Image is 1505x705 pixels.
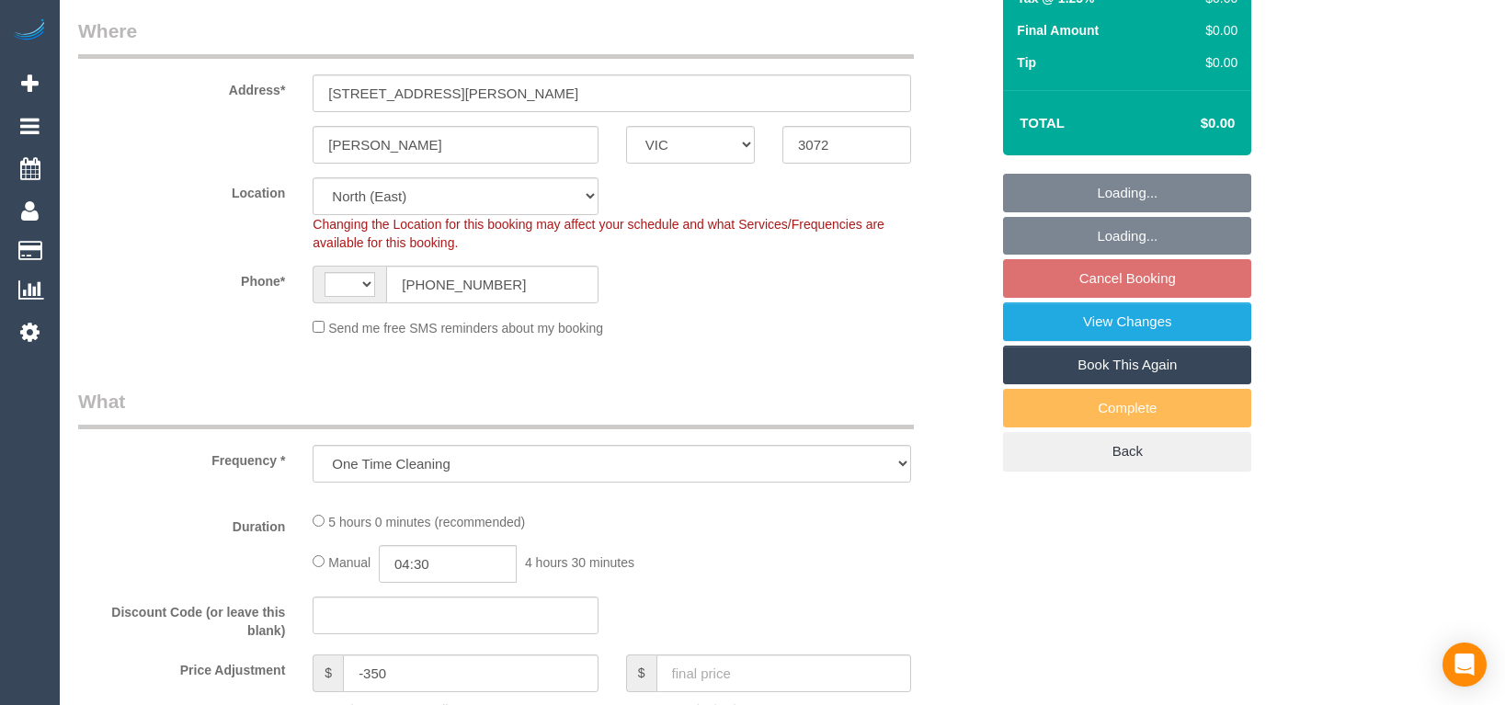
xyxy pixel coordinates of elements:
[1003,432,1251,471] a: Back
[64,445,299,470] label: Frequency *
[313,217,884,250] span: Changing the Location for this booking may affect your schedule and what Services/Frequencies are...
[328,555,371,570] span: Manual
[1017,53,1036,72] label: Tip
[1003,302,1251,341] a: View Changes
[64,597,299,640] label: Discount Code (or leave this blank)
[64,266,299,290] label: Phone*
[64,654,299,679] label: Price Adjustment
[1146,116,1235,131] h4: $0.00
[64,511,299,536] label: Duration
[328,321,603,335] span: Send me free SMS reminders about my booking
[78,17,914,59] legend: Where
[313,126,598,164] input: Suburb*
[78,388,914,429] legend: What
[1442,642,1487,687] div: Open Intercom Messenger
[626,654,656,692] span: $
[656,654,912,692] input: final price
[386,266,598,303] input: Phone*
[525,555,634,570] span: 4 hours 30 minutes
[1184,53,1237,72] div: $0.00
[1017,21,1099,40] label: Final Amount
[64,177,299,202] label: Location
[313,654,343,692] span: $
[11,18,48,44] img: Automaid Logo
[782,126,911,164] input: Post Code*
[1020,115,1065,131] strong: Total
[64,74,299,99] label: Address*
[328,515,525,529] span: 5 hours 0 minutes (recommended)
[1184,21,1237,40] div: $0.00
[1003,346,1251,384] a: Book This Again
